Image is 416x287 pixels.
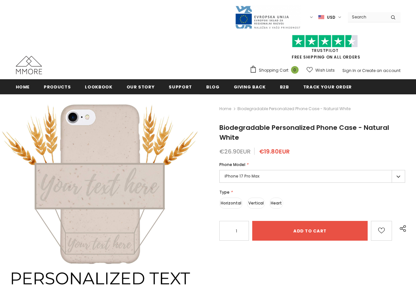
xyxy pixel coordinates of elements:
a: Sign In [342,68,356,73]
label: Vertical [247,198,265,209]
span: €26.90EUR [219,147,251,155]
span: or [357,68,361,73]
span: Type [219,189,230,195]
input: Search Site [348,12,386,22]
span: Products [44,84,71,90]
span: 0 [291,66,299,74]
input: Add to cart [252,221,368,241]
span: Home [16,84,30,90]
a: Home [16,79,30,94]
a: Home [219,105,231,113]
span: FREE SHIPPING ON ALL ORDERS [250,38,401,60]
span: Wish Lists [315,67,335,74]
span: Blog [206,84,220,90]
img: USD [318,14,324,20]
a: B2B [280,79,289,94]
span: support [169,84,192,90]
span: Phone Model [219,162,245,167]
img: Javni Razpis [235,5,301,29]
a: Javni Razpis [235,14,301,20]
a: Wish Lists [306,64,335,76]
span: €19.80EUR [259,147,290,155]
span: Giving back [234,84,266,90]
label: Heart [269,198,283,209]
a: Products [44,79,71,94]
a: Track your order [303,79,352,94]
span: Biodegradable Personalized Phone Case - Natural White [237,105,351,113]
span: B2B [280,84,289,90]
span: Shopping Cart [259,67,288,74]
img: MMORE Cases [16,56,42,74]
img: Trust Pilot Stars [292,35,358,48]
label: Horizontal [219,198,243,209]
span: USD [327,14,335,21]
label: iPhone 17 Pro Max [219,170,405,183]
a: Trustpilot [311,48,339,53]
span: Our Story [127,84,155,90]
span: Track your order [303,84,352,90]
a: support [169,79,192,94]
a: Our Story [127,79,155,94]
a: Create an account [362,68,401,73]
span: Lookbook [85,84,112,90]
a: Lookbook [85,79,112,94]
a: Shopping Cart 0 [250,65,302,75]
a: Blog [206,79,220,94]
span: Biodegradable Personalized Phone Case - Natural White [219,123,389,142]
a: Giving back [234,79,266,94]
